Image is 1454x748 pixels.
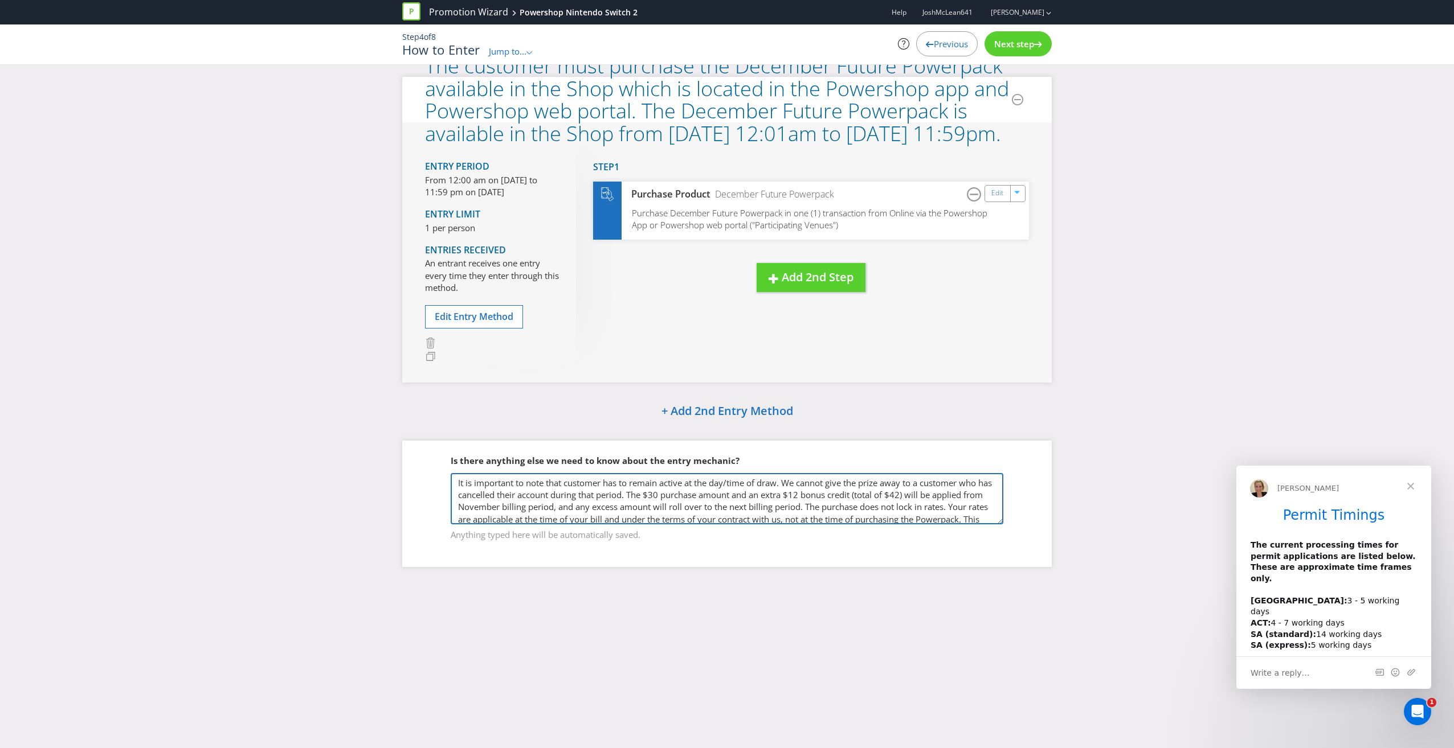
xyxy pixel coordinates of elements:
span: Purchase December Future Powerpack in one (1) transaction from Online via the Powershop App or Po... [632,207,987,231]
a: Promotion Wizard [429,6,508,19]
span: Is there anything else we need to know about the entry mechanic? [451,455,740,466]
div: Purchase Product [622,188,710,201]
button: + Add 2nd Entry Method [632,400,822,424]
a: Help [892,7,906,17]
iframe: Intercom live chat [1404,698,1431,725]
span: + Add 2nd Entry Method [661,403,793,418]
h1: How to Enter [402,43,480,56]
span: 4 [419,31,424,42]
span: of [424,31,431,42]
button: Add 2nd Step [757,263,865,292]
span: 1 [614,161,619,173]
span: Step [593,161,614,173]
span: 8 [431,31,436,42]
span: Anything typed here will be automatically saved. [451,525,1003,541]
button: Edit Entry Method [425,305,523,328]
span: JoshMcLean641 [922,7,973,17]
a: Edit [991,187,1003,200]
span: Previous [934,38,968,50]
p: From 12:00 am on [DATE] to 11:59 pm on [DATE] [425,174,559,199]
span: Add 2nd Step [782,269,853,285]
span: 1 [1427,698,1436,707]
p: An entrant receives one entry every time they enter through this method. [425,257,559,294]
h4: Entries Received [425,245,559,256]
h2: The customer must purchase the December Future Powerpack available in the Shop which is located i... [425,55,1012,145]
a: [PERSON_NAME] [979,7,1044,17]
span: Entry Period [425,160,489,172]
span: Next step [994,38,1034,50]
div: December Future Powerpack [710,188,834,201]
span: Edit Entry Method [435,310,513,323]
iframe: Intercom live chat message [1236,466,1431,689]
span: Jump to... [489,46,526,57]
span: Entry Limit [425,208,480,220]
span: Step [402,31,419,42]
p: 1 per person [425,222,559,234]
div: Powershop Nintendo Switch 2 [520,7,638,18]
